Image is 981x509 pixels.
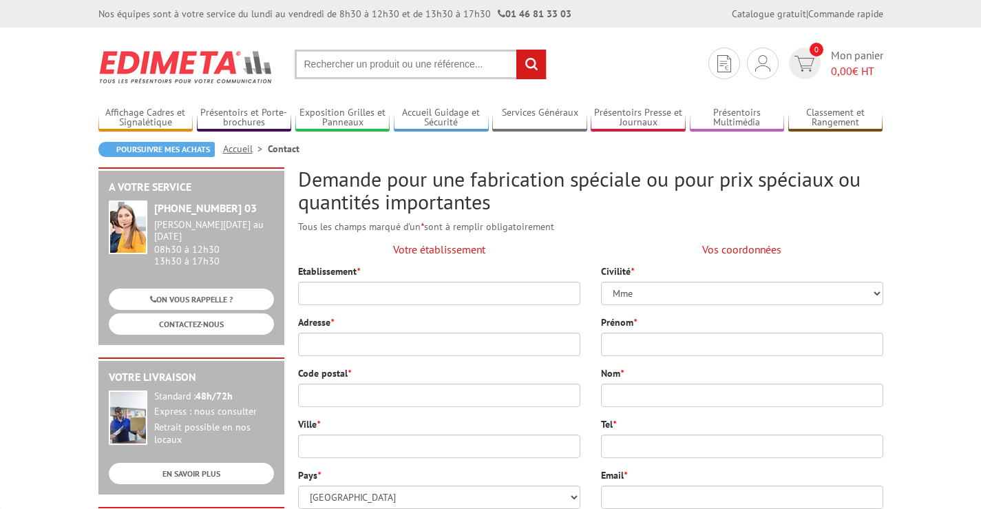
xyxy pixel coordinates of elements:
[732,7,883,21] div: |
[492,107,587,129] a: Services Généraux
[298,468,321,482] label: Pays
[196,390,233,402] strong: 48h/72h
[788,107,883,129] a: Classement et Rangement
[298,366,351,380] label: Code postal
[298,220,554,233] span: Tous les champs marqué d'un sont à remplir obligatoirement
[732,8,806,20] a: Catalogue gratuit
[810,43,823,56] span: 0
[394,107,489,129] a: Accueil Guidage et Sécurité
[601,264,634,278] label: Civilité
[785,48,883,79] a: devis rapide 0 Mon panier 0,00€ HT
[601,315,637,329] label: Prénom
[98,142,215,157] a: Poursuivre mes achats
[808,8,883,20] a: Commande rapide
[831,48,883,79] span: Mon panier
[717,55,731,72] img: devis rapide
[516,50,546,79] input: rechercher
[601,366,624,380] label: Nom
[794,56,814,72] img: devis rapide
[154,422,274,446] div: Retrait possible en nos locaux
[154,406,274,418] div: Express : nous consulter
[109,391,147,445] img: widget-livraison.jpg
[109,200,147,254] img: widget-service.jpg
[298,417,320,431] label: Ville
[601,468,627,482] label: Email
[295,107,390,129] a: Exposition Grilles et Panneaux
[298,167,883,213] h2: Demande pour une fabrication spéciale ou pour prix spéciaux ou quantités importantes
[98,41,274,92] img: Edimeta
[831,64,852,78] span: 0,00
[268,142,299,156] li: Contact
[98,107,193,129] a: Affichage Cadres et Signalétique
[498,8,571,20] strong: 01 46 81 33 03
[298,315,334,329] label: Adresse
[690,107,785,129] a: Présentoirs Multimédia
[154,219,274,267] div: 08h30 à 12h30 13h30 à 17h30
[755,55,770,72] img: devis rapide
[295,50,547,79] input: Rechercher un produit ou une référence...
[591,107,686,129] a: Présentoirs Presse et Journaux
[154,219,274,242] div: [PERSON_NAME][DATE] au [DATE]
[109,313,274,335] a: CONTACTEZ-NOUS
[109,463,274,484] a: EN SAVOIR PLUS
[98,7,571,21] div: Nos équipes sont à votre service du lundi au vendredi de 8h30 à 12h30 et de 13h30 à 17h30
[154,391,274,403] div: Standard :
[223,143,268,155] a: Accueil
[601,242,883,258] p: Vos coordonnées
[298,264,360,278] label: Etablissement
[601,417,616,431] label: Tel
[154,201,257,215] strong: [PHONE_NUMBER] 03
[109,289,274,310] a: ON VOUS RAPPELLE ?
[298,242,580,258] p: Votre établissement
[197,107,292,129] a: Présentoirs et Porte-brochures
[831,63,883,79] span: € HT
[109,181,274,194] h2: A votre service
[109,371,274,384] h2: Votre livraison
